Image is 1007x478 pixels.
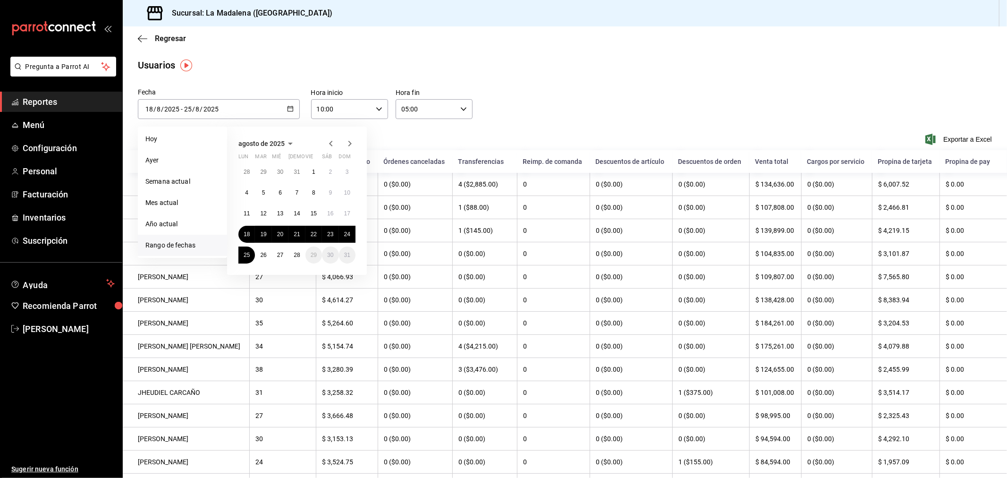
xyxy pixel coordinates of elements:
button: agosto de 2025 [238,138,296,149]
span: Facturación [23,188,115,201]
button: Exportar a Excel [927,134,992,145]
th: [PERSON_NAME] [123,427,249,451]
th: $ 2,325.43 [872,404,939,427]
th: 0 [517,404,590,427]
abbr: 5 de agosto de 2025 [262,189,265,196]
button: 4 de agosto de 2025 [238,184,255,201]
input: Year [164,105,180,113]
img: Tooltip marker [180,60,192,71]
abbr: lunes [238,154,248,163]
li: Mes actual [138,192,227,213]
th: 0 ($0.00) [378,196,452,219]
th: 0 ($0.00) [672,196,749,219]
th: 0 ($0.00) [672,312,749,335]
span: Ayuda [23,278,102,289]
th: 0 ($0.00) [378,312,452,335]
th: 0 ($0.00) [801,427,872,451]
th: JHEUDIEL CARCAÑO [123,381,249,404]
span: Suscripción [23,234,115,247]
abbr: 23 de agosto de 2025 [327,231,333,238]
button: 28 de julio de 2025 [238,163,255,180]
abbr: 28 de julio de 2025 [244,169,250,175]
th: 31 [249,381,316,404]
th: $ 0.00 [939,358,1007,381]
abbr: 31 de julio de 2025 [294,169,300,175]
th: 0 ($0.00) [452,427,517,451]
th: [PERSON_NAME] [123,358,249,381]
th: $ 3,153.13 [316,427,378,451]
abbr: sábado [322,154,332,163]
th: 0 ($0.00) [452,289,517,312]
th: 0 ($0.00) [590,404,672,427]
abbr: 31 de agosto de 2025 [344,252,350,258]
th: 0 ($0.00) [590,358,672,381]
th: 1 ($88.00) [452,196,517,219]
span: / [153,105,156,113]
button: 1 de agosto de 2025 [305,163,322,180]
abbr: 26 de agosto de 2025 [260,252,266,258]
th: [PERSON_NAME] [123,312,249,335]
abbr: 20 de agosto de 2025 [277,231,283,238]
th: $ 3,666.48 [316,404,378,427]
th: $ 0.00 [939,427,1007,451]
th: $ 98,995.00 [749,404,801,427]
th: 0 ($0.00) [672,335,749,358]
th: 0 ($0.00) [378,404,452,427]
th: $ 109,807.00 [749,265,801,289]
th: 1 ($155.00) [672,451,749,474]
abbr: 30 de agosto de 2025 [327,252,333,258]
th: 0 [517,381,590,404]
th: 0 ($0.00) [378,173,452,196]
th: 27 [249,265,316,289]
th: [PERSON_NAME] [123,196,249,219]
th: 0 ($0.00) [378,289,452,312]
button: 24 de agosto de 2025 [339,226,355,243]
abbr: 14 de agosto de 2025 [294,210,300,217]
li: Hoy [138,128,227,150]
th: $ 0.00 [939,381,1007,404]
th: 0 [517,427,590,451]
input: Month [156,105,161,113]
li: Año actual [138,213,227,235]
th: $ 94,594.00 [749,427,801,451]
th: 0 ($0.00) [590,312,672,335]
button: 25 de agosto de 2025 [238,247,255,264]
span: Reportes [23,95,115,108]
th: $ 5,264.60 [316,312,378,335]
th: $ 3,280.39 [316,358,378,381]
th: 24 [249,451,316,474]
button: 14 de agosto de 2025 [288,205,305,222]
th: $ 3,258.32 [316,381,378,404]
abbr: 4 de agosto de 2025 [245,189,248,196]
button: 27 de agosto de 2025 [272,247,288,264]
th: 0 ($0.00) [801,289,872,312]
button: 30 de agosto de 2025 [322,247,338,264]
th: 0 ($0.00) [672,265,749,289]
abbr: 16 de agosto de 2025 [327,210,333,217]
th: 0 ($0.00) [590,289,672,312]
abbr: 24 de agosto de 2025 [344,231,350,238]
button: 26 de agosto de 2025 [255,247,271,264]
th: 0 ($0.00) [378,242,452,265]
th: 0 ($0.00) [801,312,872,335]
abbr: 1 de agosto de 2025 [312,169,315,175]
label: Hora fin [396,90,473,96]
span: / [192,105,195,113]
th: 0 ($0.00) [590,335,672,358]
h3: Sucursal: La Madalena ([GEOGRAPHIC_DATA]) [164,8,332,19]
th: [PERSON_NAME] [123,289,249,312]
th: 0 ($0.00) [801,358,872,381]
li: Semana actual [138,171,227,192]
abbr: 15 de agosto de 2025 [311,210,317,217]
th: 0 ($0.00) [801,404,872,427]
button: 7 de agosto de 2025 [288,184,305,201]
span: Regresar [155,34,186,43]
th: $ 175,261.00 [749,335,801,358]
th: $ 2,466.81 [872,196,939,219]
span: - [181,105,183,113]
th: 0 ($0.00) [590,196,672,219]
th: 0 ($0.00) [378,451,452,474]
abbr: 30 de julio de 2025 [277,169,283,175]
th: 0 [517,312,590,335]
